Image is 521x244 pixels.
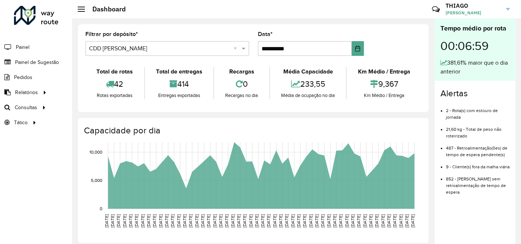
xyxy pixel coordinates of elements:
div: 42 [87,76,142,92]
text: [DATE] [128,214,133,227]
div: Tempo médio por rota [440,24,510,33]
text: [DATE] [146,214,151,227]
text: [DATE] [344,214,349,227]
div: 381,61% maior que o dia anterior [440,58,510,76]
text: [DATE] [320,214,325,227]
text: [DATE] [242,214,247,227]
text: [DATE] [230,214,235,227]
span: Pedidos [14,73,32,81]
text: [DATE] [392,214,397,227]
text: [DATE] [206,214,211,227]
text: [DATE] [284,214,289,227]
div: Total de entregas [147,67,212,76]
text: [DATE] [140,214,145,227]
text: [DATE] [398,214,403,227]
text: [DATE] [110,214,115,227]
text: [DATE] [410,214,415,227]
button: Choose Date [352,41,364,56]
h2: Dashboard [85,5,126,13]
div: Km Médio / Entrega [348,67,419,76]
label: Filtrar por depósito [85,30,138,39]
text: [DATE] [248,214,253,227]
div: Rotas exportadas [87,92,142,99]
text: [DATE] [260,214,265,227]
text: [DATE] [302,214,307,227]
text: [DATE] [218,214,223,227]
li: 852 - [PERSON_NAME] sem retroalimentação de tempo de espera [446,170,510,195]
h3: THIAGO [446,2,501,9]
span: [PERSON_NAME] [446,10,501,16]
div: Média de ocupação no dia [272,92,344,99]
text: [DATE] [380,214,385,227]
text: [DATE] [404,214,409,227]
text: [DATE] [116,214,121,227]
li: 9 - Cliente(s) fora da malha viária [446,158,510,170]
text: [DATE] [272,214,277,227]
text: 0 [100,206,102,211]
h4: Alertas [440,88,510,99]
text: [DATE] [326,214,331,227]
div: Recargas no dia [216,92,267,99]
div: 00:06:59 [440,33,510,58]
text: [DATE] [266,214,271,227]
text: [DATE] [356,214,361,227]
text: [DATE] [290,214,295,227]
label: Data [258,30,273,39]
div: Média Capacidade [272,67,344,76]
span: Painel de Sugestão [15,58,59,66]
span: Relatórios [15,89,38,96]
div: 414 [147,76,212,92]
text: [DATE] [224,214,229,227]
text: [DATE] [368,214,373,227]
text: [DATE] [194,214,199,227]
text: [DATE] [170,214,175,227]
text: [DATE] [176,214,181,227]
div: 9,367 [348,76,419,92]
text: [DATE] [314,214,319,227]
text: [DATE] [134,214,139,227]
li: 2 - Rota(s) com estouro de jornada [446,102,510,121]
h4: Capacidade por dia [84,125,421,136]
text: [DATE] [338,214,343,227]
div: Entregas exportadas [147,92,212,99]
text: [DATE] [374,214,379,227]
text: [DATE] [164,214,169,227]
text: [DATE] [212,214,217,227]
text: [DATE] [350,214,355,227]
text: [DATE] [152,214,157,227]
div: 233,55 [272,76,344,92]
div: Total de rotas [87,67,142,76]
text: [DATE] [104,214,109,227]
div: Recargas [216,67,267,76]
text: [DATE] [386,214,391,227]
text: [DATE] [158,214,163,227]
span: Consultas [15,104,37,111]
div: 0 [216,76,267,92]
span: Tático [14,119,28,126]
text: [DATE] [122,214,127,227]
text: [DATE] [188,214,193,227]
text: [DATE] [254,214,259,227]
text: 10,000 [89,150,102,154]
span: Clear all [234,44,240,53]
li: 21,60 kg - Total de peso não roteirizado [446,121,510,139]
li: 487 - Retroalimentação(ões) de tempo de espera pendente(s) [446,139,510,158]
text: [DATE] [278,214,283,227]
text: [DATE] [200,214,205,227]
text: [DATE] [362,214,367,227]
text: [DATE] [236,214,241,227]
text: [DATE] [308,214,313,227]
text: [DATE] [332,214,337,227]
text: 5,000 [91,178,102,183]
a: Contato Rápido [428,1,444,17]
span: Painel [16,43,29,51]
div: Km Médio / Entrega [348,92,419,99]
text: [DATE] [182,214,187,227]
text: [DATE] [296,214,301,227]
